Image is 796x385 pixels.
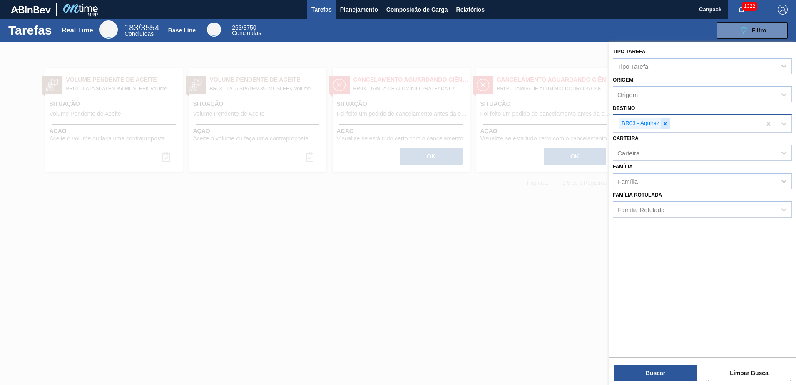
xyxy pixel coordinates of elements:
span: 263 [232,24,241,31]
label: Família [613,164,633,170]
h1: Tarefas [8,25,52,35]
div: Origem [617,91,638,98]
span: Concluídas [232,30,261,36]
label: Origem [613,77,633,83]
span: Composição de Carga [386,5,448,15]
label: Carteira [613,135,639,141]
span: 1322 [742,2,757,11]
div: Família [617,177,638,185]
span: Concluídas [124,30,154,37]
div: BR03 - Aquiraz [619,118,661,129]
label: Destino [613,105,635,111]
span: 183 [124,23,138,32]
span: Planejamento [340,5,378,15]
span: / 3554 [124,23,159,32]
img: Logout [778,5,788,15]
span: / 3750 [232,24,256,31]
div: Família Rotulada [617,206,664,213]
div: Base Line [232,25,261,36]
div: Tipo Tarefa [617,62,648,70]
span: Filtro [752,27,766,34]
span: Relatórios [456,5,485,15]
img: TNhmsLtSVTkK8tSr43FrP2fwEKptu5GPRR3wAAAABJRU5ErkJggg== [11,6,51,13]
div: Real Time [62,27,93,34]
div: Base Line [168,27,196,34]
span: Tarefas [311,5,332,15]
div: Base Line [207,22,221,37]
div: Real Time [99,20,118,39]
button: Filtro [717,22,788,39]
div: Real Time [124,24,159,37]
button: Notificações [728,4,755,15]
div: Carteira [617,150,639,157]
label: Família Rotulada [613,192,662,198]
label: Tipo Tarefa [613,49,645,55]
